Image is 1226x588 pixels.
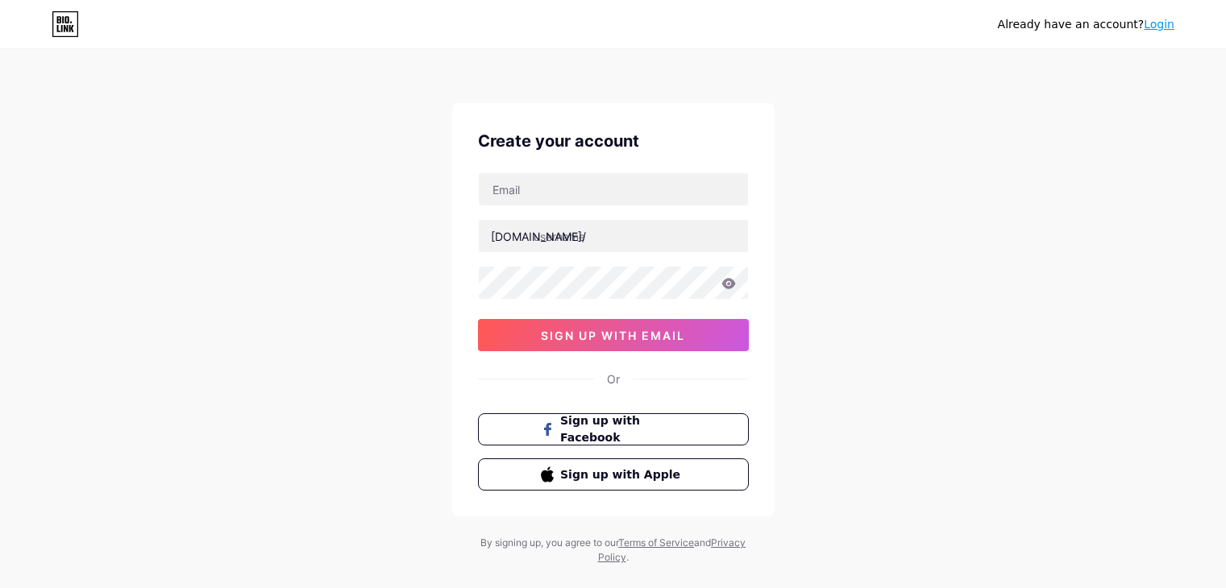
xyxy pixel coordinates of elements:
div: [DOMAIN_NAME]/ [491,228,586,245]
div: By signing up, you agree to our and . [476,536,750,565]
button: sign up with email [478,319,749,351]
a: Login [1144,18,1174,31]
button: Sign up with Apple [478,458,749,491]
button: Sign up with Facebook [478,413,749,445]
div: Create your account [478,129,749,153]
span: sign up with email [541,329,685,342]
input: Email [479,173,748,205]
div: Or [607,371,620,387]
a: Terms of Service [618,536,694,549]
span: Sign up with Facebook [560,412,685,446]
span: Sign up with Apple [560,466,685,483]
input: username [479,220,748,252]
div: Already have an account? [998,16,1174,33]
